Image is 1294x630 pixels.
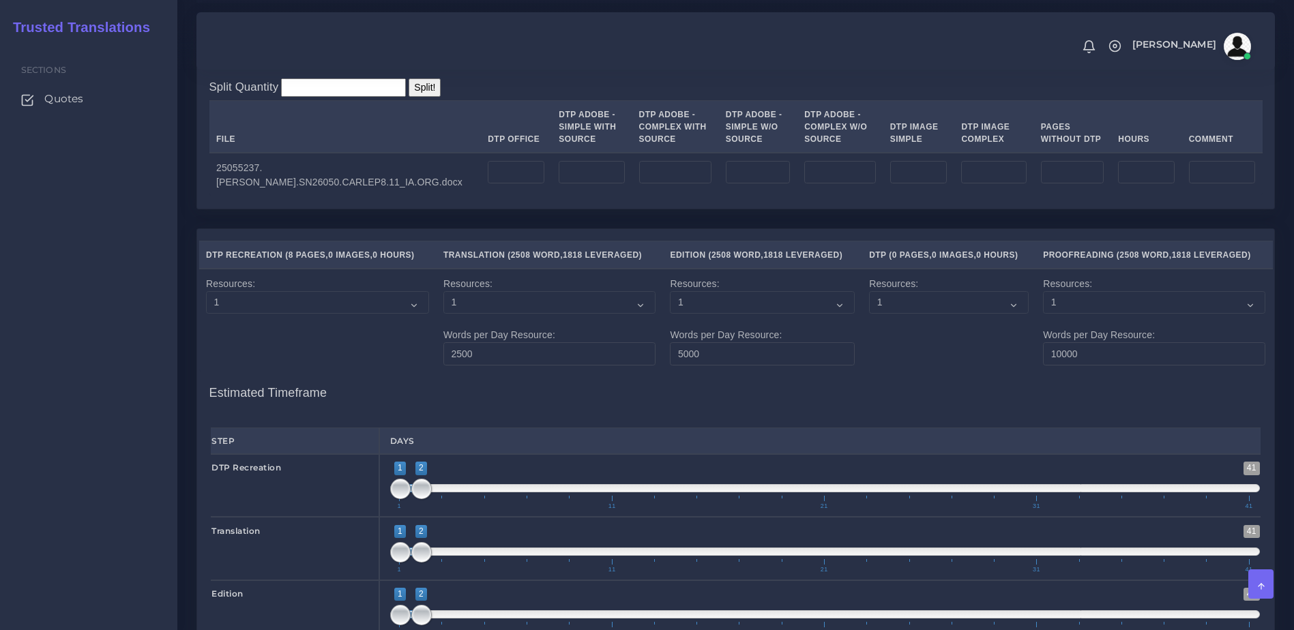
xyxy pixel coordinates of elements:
th: DTP Adobe - Complex W/O Source [797,101,883,153]
span: 31 [1031,503,1042,509]
h2: Trusted Translations [3,19,150,35]
span: 31 [1031,567,1042,573]
th: Hours [1111,101,1181,153]
span: 1 [394,525,406,538]
span: [PERSON_NAME] [1132,40,1216,49]
label: Split Quantity [209,78,279,95]
span: 41 [1244,525,1260,538]
span: 11 [606,503,618,509]
th: Pages Without DTP [1033,101,1111,153]
th: File [209,101,481,153]
a: Trusted Translations [3,16,150,39]
span: 2508 Word [1119,250,1168,260]
td: Resources: [862,269,1036,372]
span: 1818 Leveraged [763,250,840,260]
strong: Step [211,436,235,446]
span: 0 Images [328,250,370,260]
span: 41 [1243,503,1254,509]
span: 1 [394,588,406,601]
th: DTP Image Complex [954,101,1033,153]
span: 2508 Word [711,250,761,260]
span: 1 [394,462,406,475]
td: Resources: Words per Day Resource: [1036,269,1273,372]
span: 2 [415,588,427,601]
span: 41 [1244,462,1260,475]
td: Resources: Words per Day Resource: [436,269,663,372]
span: Sections [21,65,66,75]
span: 41 [1243,567,1254,573]
strong: Translation [211,526,261,536]
th: Comment [1181,101,1262,153]
th: Edition ( , ) [663,241,862,269]
th: Translation ( , ) [436,241,663,269]
a: [PERSON_NAME]avatar [1126,33,1256,60]
th: DTP Image Simple [883,101,954,153]
strong: Days [390,436,415,446]
span: 1 [396,503,404,509]
span: 2 [415,525,427,538]
h4: Estimated Timeframe [209,372,1263,401]
a: Quotes [10,85,167,113]
div: T+E+DTP+P, Task(s) DTP QuantitiesEnglish ([GEOGRAPHIC_DATA]) TO French ([GEOGRAPHIC_DATA]) [197,67,1274,209]
span: 11 [606,567,618,573]
th: Proofreading ( , ) [1036,241,1273,269]
span: 0 Images [932,250,973,260]
td: Resources: [199,269,437,372]
th: DTP ( , , ) [862,241,1036,269]
img: avatar [1224,33,1251,60]
span: 2508 Word [511,250,560,260]
strong: DTP Recreation [211,462,281,472]
span: 2 [415,462,427,475]
td: 25055237.[PERSON_NAME].SN26050.CARLEP8.11_IA.ORG.docx [209,153,481,196]
span: 41 [1244,588,1260,601]
span: 0 Pages [892,250,930,260]
td: Resources: Words per Day Resource: [663,269,862,372]
th: DTP Office [481,101,552,153]
span: 0 Hours [372,250,411,260]
th: DTP Recreation ( , , ) [199,241,437,269]
th: DTP Adobe - Complex With Source [632,101,718,153]
span: 0 Hours [976,250,1015,260]
th: DTP Adobe - Simple W/O Source [718,101,797,153]
span: 8 Pages [289,250,326,260]
span: 21 [819,567,830,573]
span: 1 [396,567,404,573]
strong: Edition [211,588,244,599]
input: Split! [409,78,441,97]
span: 1818 Leveraged [563,250,639,260]
span: 21 [819,503,830,509]
span: Quotes [44,91,83,106]
span: 1818 Leveraged [1172,250,1248,260]
th: DTP Adobe - Simple With Source [552,101,632,153]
